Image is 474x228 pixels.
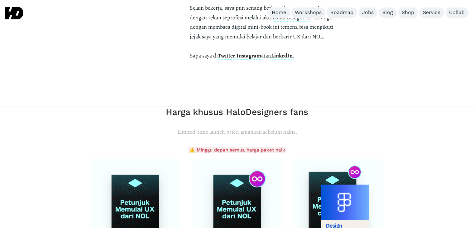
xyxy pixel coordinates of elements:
a: Roadmap [327,7,357,18]
div: Shop [402,9,414,16]
div: Service [423,9,440,16]
a: Instagram [237,52,261,60]
strong: LinkedIn [271,52,293,60]
div: Roadmap [330,9,353,16]
a: Workshops [291,7,325,18]
div: Blog [382,9,393,16]
a: Twitter [218,52,235,59]
a: Home [268,7,290,18]
a: Halo Designers [274,14,309,22]
a: Shop [398,7,418,18]
a: Service [419,7,444,18]
strong: . [293,52,294,59]
a: Collab [445,7,468,18]
strong: atau [261,52,271,59]
a: Blog [379,7,397,18]
a: LinkedIn [271,52,293,59]
div: Collab [449,9,465,16]
div: Workshops [295,9,322,16]
span: ⚠️ Minggu depan semua harga paket naik [188,147,286,153]
a: Jobs [358,7,377,18]
strong: Twitter [218,52,235,60]
div: Home [272,9,286,16]
strong: . Semoga dengan membaca digital mini-book ini temen2 bisa mengikuti jejak saya yang memulai belaj... [190,14,333,59]
p: Limited-time launch price, amankan sebelum habis. [91,127,384,137]
strong: , [235,52,237,59]
div: Jobs [362,9,374,16]
h2: Harga khusus HaloDesigners fans [91,107,384,117]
